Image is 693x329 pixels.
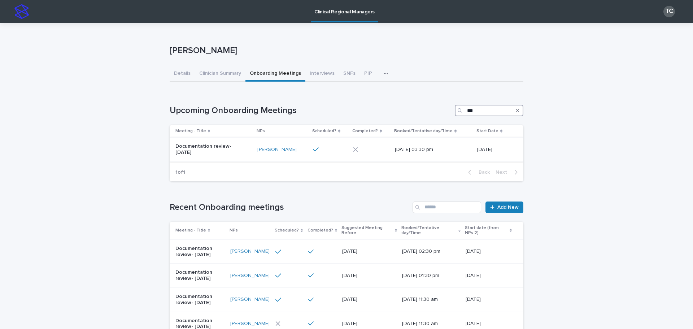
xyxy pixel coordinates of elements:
[195,66,245,82] button: Clinician Summary
[352,127,378,135] p: Completed?
[402,296,454,303] p: [DATE] 11:30 am
[230,273,270,279] a: [PERSON_NAME]
[170,66,195,82] button: Details
[275,226,299,234] p: Scheduled?
[496,170,511,175] span: Next
[257,127,265,135] p: NPs
[485,202,523,213] a: Add New
[305,66,339,82] button: Interviews
[170,202,410,213] h1: Recent Onboarding meetings
[170,164,191,181] p: 1 of 1
[402,248,454,255] p: [DATE] 02:30 pm
[245,66,305,82] button: Onboarding Meetings
[663,6,675,17] div: TC
[230,321,270,327] a: [PERSON_NAME]
[342,321,394,327] p: [DATE]
[170,46,520,56] p: [PERSON_NAME]
[462,169,493,176] button: Back
[308,226,333,234] p: Completed?
[466,273,512,279] p: [DATE]
[401,224,457,237] p: Booked/Tentative day/Time
[395,147,455,153] p: [DATE] 03:30 pm
[402,273,454,279] p: [DATE] 01:30 pm
[230,248,270,255] a: [PERSON_NAME]
[175,226,206,234] p: Meeting - Title
[474,170,490,175] span: Back
[402,321,454,327] p: [DATE] 11:30 am
[257,147,297,153] a: [PERSON_NAME]
[342,248,394,255] p: [DATE]
[394,127,453,135] p: Booked/Tentative day/Time
[360,66,376,82] button: PIP
[312,127,336,135] p: Scheduled?
[466,296,512,303] p: [DATE]
[170,287,523,312] tr: Documentation review- [DATE][PERSON_NAME] [DATE][DATE] 11:30 am[DATE]
[466,248,512,255] p: [DATE]
[339,66,360,82] button: SNFs
[477,147,512,153] p: [DATE]
[497,205,519,210] span: Add New
[175,143,236,156] p: Documentation review- [DATE]
[175,127,206,135] p: Meeting - Title
[341,224,393,237] p: Suggested Meeting Before
[465,224,508,237] p: Start date (from NPs 2)
[342,296,394,303] p: [DATE]
[455,105,523,116] input: Search
[175,294,225,306] p: Documentation review- [DATE]
[230,226,238,234] p: NPs
[476,127,498,135] p: Start Date
[466,321,512,327] p: [DATE]
[413,202,481,213] input: Search
[170,239,523,264] tr: Documentation review- [DATE][PERSON_NAME] [DATE][DATE] 02:30 pm[DATE]
[170,264,523,288] tr: Documentation review- [DATE][PERSON_NAME] [DATE][DATE] 01:30 pm[DATE]
[175,246,225,258] p: Documentation review- [DATE]
[230,296,270,303] a: [PERSON_NAME]
[170,105,452,116] h1: Upcoming Onboarding Meetings
[14,4,29,19] img: stacker-logo-s-only.png
[175,269,225,282] p: Documentation review- [DATE]
[170,138,523,162] tr: Documentation review- [DATE][PERSON_NAME] [DATE] 03:30 pm[DATE]
[493,169,523,176] button: Next
[342,273,394,279] p: [DATE]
